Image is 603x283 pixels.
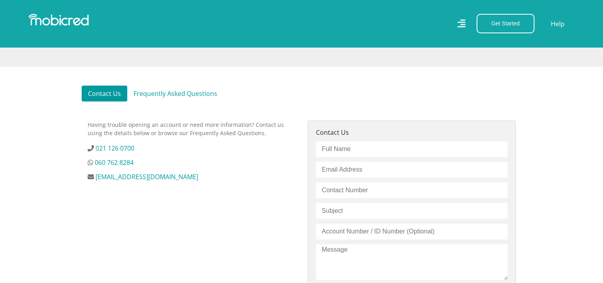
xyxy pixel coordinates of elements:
a: Help [550,19,565,29]
a: Contact Us [82,86,127,101]
input: Email Address [316,162,507,178]
input: Full Name [316,141,507,157]
button: Get Started [477,14,534,33]
a: 021 126 0700 [96,144,134,153]
a: 060 762 8284 [95,158,134,167]
input: Account Number / ID Number (Optional) [316,224,507,239]
input: Contact Number [316,182,507,198]
a: [EMAIL_ADDRESS][DOMAIN_NAME] [96,172,198,181]
h5: Contact Us [316,129,507,136]
a: Frequently Asked Questions [127,86,224,101]
p: Having trouble opening an account or need more information? Contact us using the details below or... [88,120,296,137]
input: Subject [316,203,507,219]
img: Mobicred [29,14,89,26]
